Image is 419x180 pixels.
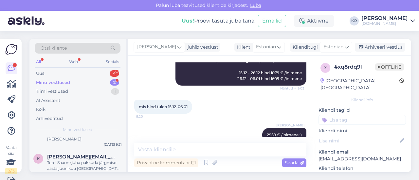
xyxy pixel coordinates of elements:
span: Otsi kliente [41,45,67,52]
div: Klient [234,44,250,51]
div: 1 [111,88,119,95]
div: Uus [36,70,44,77]
button: Emailid [258,15,286,27]
div: [GEOGRAPHIC_DATA], [GEOGRAPHIC_DATA] [320,77,399,91]
span: 2959 € /inimene :) [267,132,302,137]
div: 2 [110,79,119,86]
div: Vaata siia [5,145,17,174]
div: Proovi tasuta juba täna: [182,17,255,25]
span: mis hind tuleb 15.12-06.01 [139,104,188,109]
input: Lisa nimi [319,137,398,144]
p: [EMAIL_ADDRESS][DOMAIN_NAME] [319,155,406,162]
span: Minu vestlused [63,127,92,133]
div: Privaatne kommentaar [134,158,198,167]
div: Socials [104,57,120,66]
div: All [35,57,42,66]
input: Lisa tag [319,115,406,125]
div: 2 / 3 [5,168,17,174]
div: 4 [110,70,119,77]
span: Estonian [323,43,343,51]
span: Estonian [256,43,276,51]
div: # xq8rdq9l [334,63,375,71]
div: juhib vestlust [185,44,218,51]
div: Kliendi info [319,97,406,103]
p: Kliendi telefon [319,165,406,172]
p: Kliendi nimi [319,127,406,134]
span: karin.tool@icloud.com [47,154,115,160]
span: k [37,156,40,161]
span: [PERSON_NAME] [137,43,176,51]
b: Uus! [182,18,194,24]
div: Aktiivne [294,15,334,27]
div: Tiimi vestlused [36,88,68,95]
div: Klienditugi [290,44,318,51]
a: [PERSON_NAME][DOMAIN_NAME] [361,16,415,26]
div: [DATE] 9:06 [103,172,122,176]
span: Saada [285,160,304,166]
p: Kliendi tag'id [319,107,406,114]
span: Nähtud ✓ 9:03 [280,86,304,91]
div: Minu vestlused [36,79,70,86]
div: [PERSON_NAME] [361,16,408,21]
span: x [324,65,327,70]
div: Arhiveeri vestlus [355,43,405,52]
div: Kõik [36,106,46,113]
span: Luba [248,2,263,8]
div: [DOMAIN_NAME] [361,21,408,26]
img: Askly Logo [5,44,18,55]
p: Kliendi email [319,149,406,155]
div: [DATE] 9:21 [104,142,122,147]
div: AI Assistent [36,97,60,104]
div: Arhiveeritud [36,115,63,122]
div: KR [350,16,359,25]
div: Tere! Saame juba pakkuda järgmise aasta juunikuu [GEOGRAPHIC_DATA] reise :) [47,160,122,172]
div: Web [68,57,79,66]
span: Offline [375,63,404,71]
span: [PERSON_NAME] [276,123,304,128]
span: 9:20 [136,114,161,119]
